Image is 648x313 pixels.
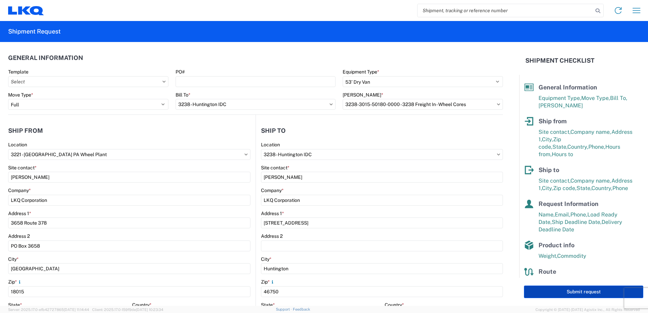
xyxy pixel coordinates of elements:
[8,55,83,61] h2: General Information
[176,99,336,110] input: Select
[8,92,33,98] label: Move Type
[261,256,271,262] label: City
[385,302,404,308] label: Country
[542,185,553,191] span: City,
[552,219,602,225] span: Ship Deadline Date,
[539,200,599,207] span: Request Information
[176,92,190,98] label: Bill To
[552,144,567,150] span: State,
[539,166,559,173] span: Ship to
[261,187,284,193] label: Company
[261,210,284,216] label: Address 1
[576,185,591,191] span: State,
[591,185,612,191] span: Country,
[418,4,593,17] input: Shipment, tracking or reference number
[8,256,19,262] label: City
[261,165,289,171] label: Site contact
[261,149,503,160] input: Select
[293,307,310,311] a: Feedback
[8,76,168,87] input: Select
[539,84,597,91] span: General Information
[8,210,31,216] label: Address 1
[8,302,22,308] label: State
[525,57,594,65] h2: Shipment Checklist
[8,279,22,285] label: Zip
[8,69,28,75] label: Template
[261,127,286,134] h2: Ship to
[8,127,43,134] h2: Ship from
[276,307,293,311] a: Support
[539,95,581,101] span: Equipment Type,
[539,242,574,249] span: Product info
[261,142,280,148] label: Location
[570,129,611,135] span: Company name,
[539,253,557,259] span: Weight,
[8,149,250,160] input: Select
[539,268,556,275] span: Route
[8,165,37,171] label: Site contact
[612,185,628,191] span: Phone
[132,302,151,308] label: Country
[535,307,640,313] span: Copyright © [DATE]-[DATE] Agistix Inc., All Rights Reserved
[539,102,583,109] span: [PERSON_NAME]
[8,27,61,36] h2: Shipment Request
[539,118,567,125] span: Ship from
[553,185,576,191] span: Zip code,
[610,95,627,101] span: Bill To,
[136,308,163,312] span: [DATE] 10:23:34
[8,187,31,193] label: Company
[64,308,89,312] span: [DATE] 11:14:44
[343,92,383,98] label: [PERSON_NAME]
[261,279,275,285] label: Zip
[261,302,275,308] label: State
[261,233,283,239] label: Address 2
[343,69,379,75] label: Equipment Type
[8,142,27,148] label: Location
[557,253,586,259] span: Commodity
[570,178,611,184] span: Company name,
[539,129,570,135] span: Site contact,
[567,144,588,150] span: Country,
[588,144,605,150] span: Phone,
[524,286,643,298] button: Submit request
[570,211,587,218] span: Phone,
[539,178,570,184] span: Site contact,
[8,233,30,239] label: Address 2
[552,151,573,158] span: Hours to
[176,69,185,75] label: PO#
[555,211,570,218] span: Email,
[542,136,553,143] span: City,
[343,99,503,110] input: Select
[581,95,610,101] span: Move Type,
[539,211,555,218] span: Name,
[8,308,89,312] span: Server: 2025.17.0-efb42727865
[92,308,163,312] span: Client: 2025.17.0-159f9de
